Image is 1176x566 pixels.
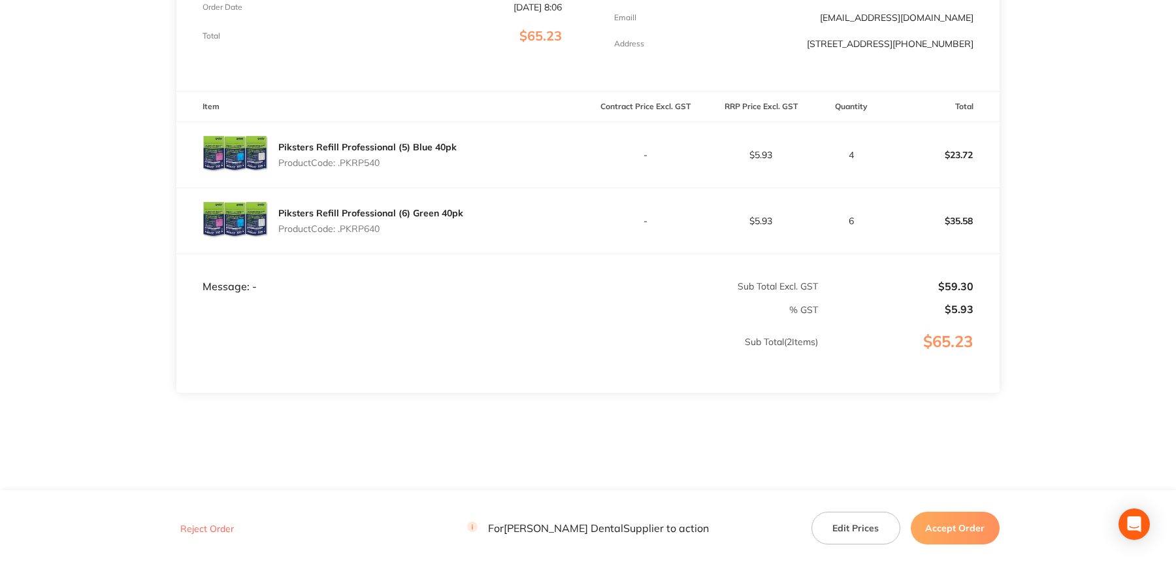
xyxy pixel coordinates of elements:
th: Total [885,92,1000,122]
p: - [589,150,702,160]
p: Address [614,39,644,48]
button: Edit Prices [811,512,900,544]
p: Sub Total ( 2 Items) [177,337,818,373]
div: Open Intercom Messenger [1119,508,1150,540]
a: Piksters Refill Professional (5) Blue 40pk [278,141,457,153]
th: Contract Price Excl. GST [588,92,703,122]
p: - [589,216,702,226]
img: ZHE3em0xbA [203,122,268,188]
button: Reject Order [176,523,238,535]
a: [EMAIL_ADDRESS][DOMAIN_NAME] [820,12,973,24]
button: Accept Order [911,512,1000,544]
th: Quantity [819,92,885,122]
p: $65.23 [819,333,999,377]
p: $5.93 [704,150,817,160]
p: $35.58 [885,205,999,237]
p: [STREET_ADDRESS][PHONE_NUMBER] [807,39,973,49]
span: $65.23 [519,27,562,44]
p: $5.93 [819,303,973,315]
p: Product Code: .PKRP540 [278,158,457,168]
p: 4 [819,150,884,160]
p: $5.93 [704,216,817,226]
p: % GST [177,305,818,315]
p: [DATE] 8:06 [514,2,562,12]
p: Order Date [203,3,242,12]
th: Item [176,92,588,122]
td: Message: - [176,254,588,293]
p: For [PERSON_NAME] Dental Supplier to action [467,522,709,535]
th: RRP Price Excl. GST [703,92,818,122]
p: Product Code: .PKRP640 [278,224,463,234]
p: 6 [819,216,884,226]
p: Emaill [614,13,636,22]
a: Piksters Refill Professional (6) Green 40pk [278,207,463,219]
img: dGF0aWs3eQ [203,188,268,254]
p: $59.30 [819,280,973,292]
p: Total [203,31,220,41]
p: Sub Total Excl. GST [589,281,818,291]
p: $23.72 [885,139,999,171]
